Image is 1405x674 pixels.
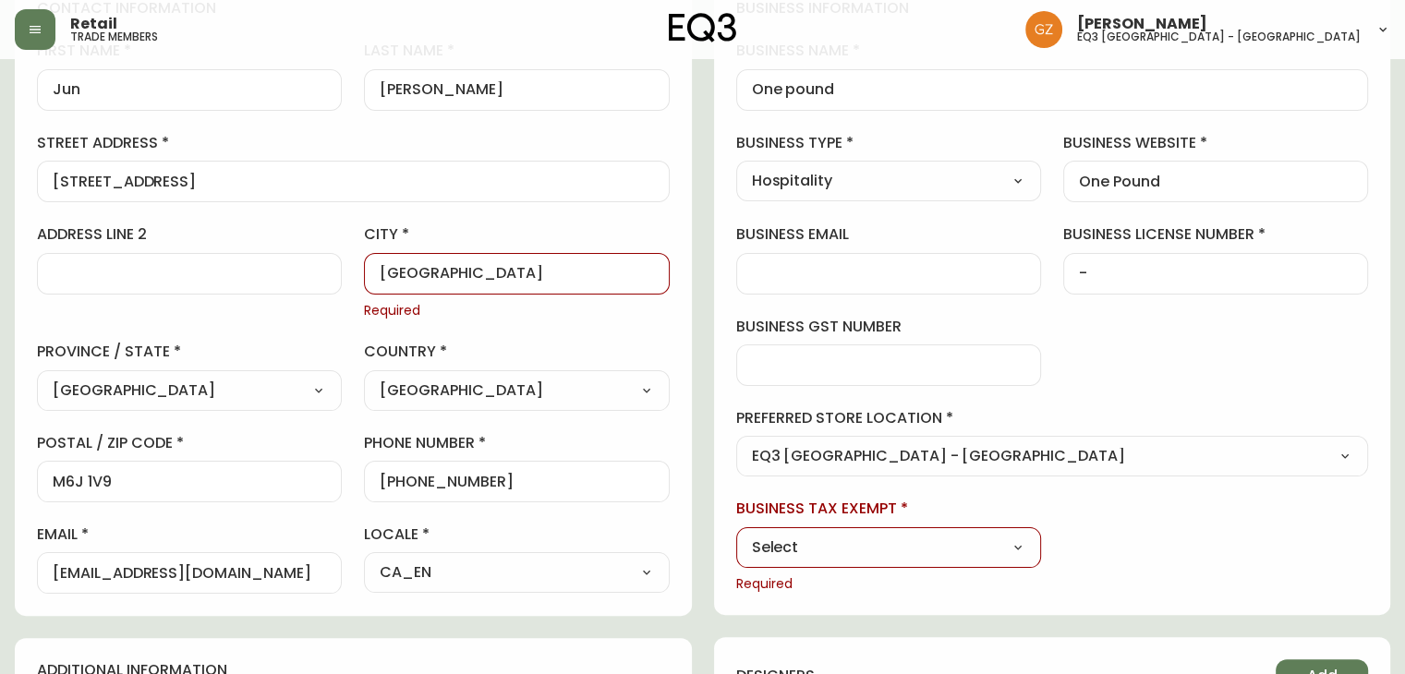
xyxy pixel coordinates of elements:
[364,224,669,245] label: city
[364,524,669,545] label: locale
[669,13,737,42] img: logo
[37,224,342,245] label: address line 2
[1079,173,1352,190] input: https://www.designshop.com
[736,224,1041,245] label: business email
[736,317,1041,337] label: business gst number
[736,575,1041,594] span: Required
[37,524,342,545] label: email
[1025,11,1062,48] img: 78875dbee59462ec7ba26e296000f7de
[1063,224,1368,245] label: business license number
[70,31,158,42] h5: trade members
[736,133,1041,153] label: business type
[70,17,117,31] span: Retail
[37,342,342,362] label: province / state
[37,433,342,453] label: postal / zip code
[736,499,1041,519] label: business tax exempt
[37,133,670,153] label: street address
[1077,17,1207,31] span: [PERSON_NAME]
[364,342,669,362] label: country
[1063,133,1368,153] label: business website
[364,433,669,453] label: phone number
[736,408,1369,428] label: preferred store location
[364,302,669,320] span: Required
[1077,31,1361,42] h5: eq3 [GEOGRAPHIC_DATA] - [GEOGRAPHIC_DATA]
